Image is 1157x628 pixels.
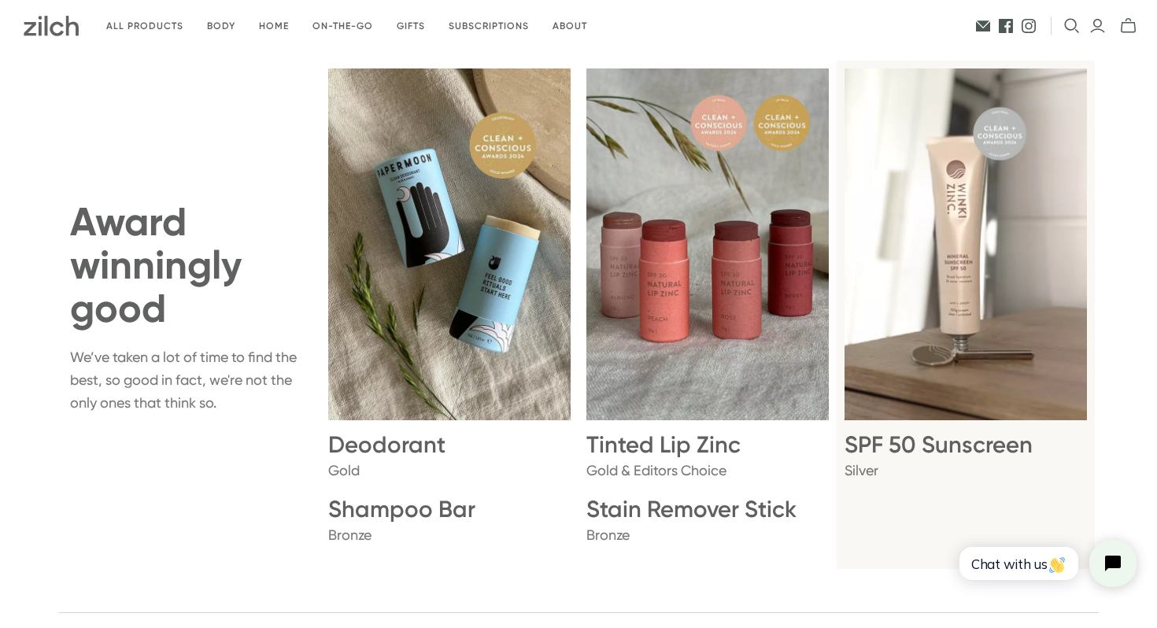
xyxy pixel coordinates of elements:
[1089,17,1106,35] a: Login
[586,432,829,457] h3: Tinted Lip Zinc
[586,524,829,547] p: Bronze
[437,8,541,45] a: Subscriptions
[328,497,571,522] a: Shampoo Bar
[328,432,571,457] h3: Deodorant
[942,526,1150,600] iframe: Tidio Chat
[586,460,829,482] p: Gold & Editors Choice
[328,235,571,482] a: Deodorant Gold
[70,346,312,414] p: We’ve taken a lot of time to find the best, so good in fact, we're not the only ones that think so.
[328,524,571,547] p: Bronze
[845,235,1087,546] a: SPF 50 Sunscreen Silver
[586,68,829,420] img: zilch-winki-zinc-award-winning-tinted-lip-zinc-Gold.webp
[541,8,599,45] a: About
[845,432,1087,457] h3: SPF 50 Sunscreen
[845,460,1087,482] p: Silver
[586,497,829,522] a: Stain Remover Stick
[24,16,79,36] img: Zilch has done the hard yards and handpicked the best ethical and sustainable products for you an...
[195,8,247,45] a: Body
[301,8,385,45] a: On-the-go
[845,68,1087,420] img: WinkiZinc-Sunscreen-Award-winner-home-2.webp
[247,8,301,45] a: Home
[1115,17,1141,35] button: mini-cart-toggle
[94,8,195,45] a: All products
[328,460,571,482] p: Gold
[586,235,829,482] a: Tinted Lip Zinc Gold & Editors Choice
[1064,18,1080,34] button: Open search
[70,201,312,331] h2: Award winningly good
[385,8,437,45] a: Gifts
[328,68,571,420] img: zilch-papermoon-award-winning-deodorant-Aloe-Algave-Gold.webp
